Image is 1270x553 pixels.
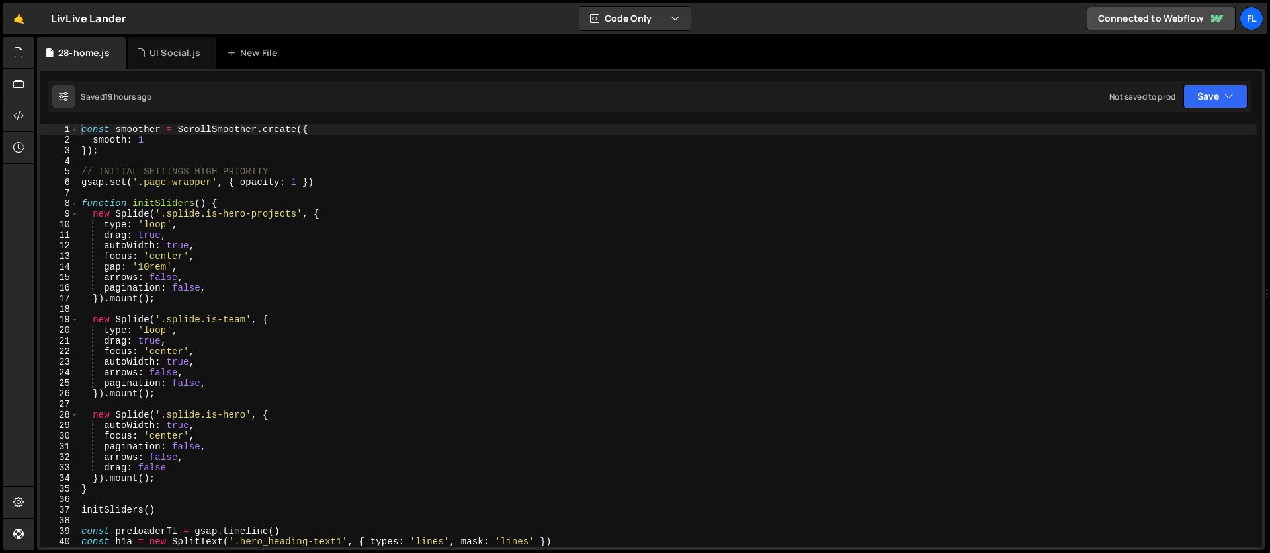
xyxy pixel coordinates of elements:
[40,494,79,505] div: 36
[40,240,79,251] div: 12
[40,304,79,314] div: 18
[40,188,79,198] div: 7
[40,473,79,484] div: 34
[40,293,79,304] div: 17
[3,3,35,34] a: 🤙
[40,145,79,156] div: 3
[227,46,282,59] div: New File
[40,283,79,293] div: 16
[40,166,79,177] div: 5
[40,124,79,135] div: 1
[40,367,79,378] div: 24
[40,156,79,166] div: 4
[40,262,79,272] div: 14
[40,452,79,462] div: 32
[40,441,79,452] div: 31
[40,251,79,262] div: 13
[40,219,79,230] div: 10
[579,7,691,30] button: Code Only
[40,420,79,431] div: 29
[81,91,151,102] div: Saved
[51,11,126,26] div: LivLive Lander
[40,410,79,420] div: 28
[149,46,200,59] div: UI Social.js
[40,536,79,547] div: 40
[40,135,79,145] div: 2
[40,526,79,536] div: 39
[40,336,79,346] div: 21
[40,431,79,441] div: 30
[1109,91,1175,102] div: Not saved to prod
[105,91,151,102] div: 19 hours ago
[40,388,79,399] div: 26
[40,484,79,494] div: 35
[40,346,79,357] div: 22
[40,378,79,388] div: 25
[40,272,79,283] div: 15
[40,230,79,240] div: 11
[1087,7,1236,30] a: Connected to Webflow
[40,198,79,209] div: 8
[40,177,79,188] div: 6
[40,462,79,473] div: 33
[1240,7,1263,30] a: Fl
[40,314,79,325] div: 19
[40,325,79,336] div: 20
[40,515,79,526] div: 38
[40,505,79,515] div: 37
[40,399,79,410] div: 27
[40,209,79,219] div: 9
[58,46,110,59] div: 28-home.js
[1183,85,1248,108] button: Save
[40,357,79,367] div: 23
